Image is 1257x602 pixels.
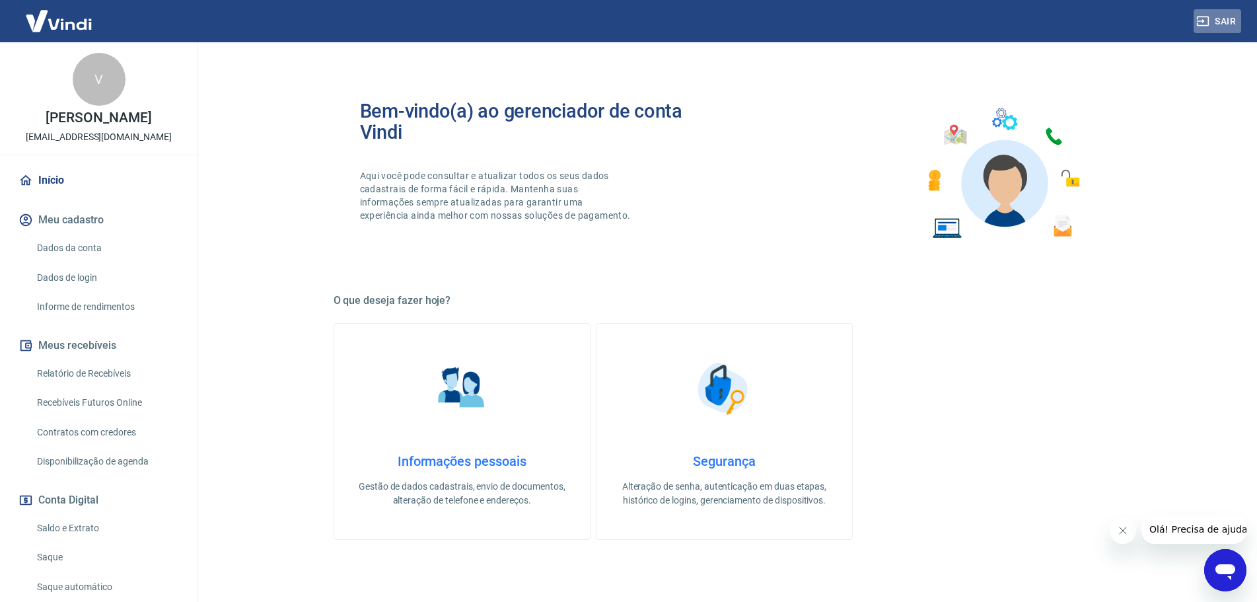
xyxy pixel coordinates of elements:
p: Alteração de senha, autenticação em duas etapas, histórico de logins, gerenciamento de dispositivos. [618,480,831,508]
span: Olá! Precisa de ajuda? [8,9,111,20]
a: Dados de login [32,264,182,291]
p: [EMAIL_ADDRESS][DOMAIN_NAME] [26,130,172,144]
p: Aqui você pode consultar e atualizar todos os seus dados cadastrais de forma fácil e rápida. Mant... [360,169,633,222]
a: Recebíveis Futuros Online [32,389,182,416]
h4: Segurança [618,453,831,469]
a: Contratos com credores [32,419,182,446]
iframe: Fechar mensagem [1110,517,1136,544]
img: Segurança [691,356,757,422]
iframe: Botão para abrir a janela de mensagens [1204,549,1246,591]
h4: Informações pessoais [355,453,569,469]
button: Meu cadastro [16,206,182,235]
div: V [73,53,126,106]
a: Saque automático [32,574,182,601]
a: Relatório de Recebíveis [32,360,182,387]
a: Saldo e Extrato [32,515,182,542]
img: Informações pessoais [429,356,495,422]
iframe: Mensagem da empresa [1141,515,1246,544]
button: Conta Digital [16,486,182,515]
a: Início [16,166,182,195]
img: Vindi [16,1,102,41]
a: SegurançaSegurançaAlteração de senha, autenticação em duas etapas, histórico de logins, gerenciam... [596,323,853,540]
img: Imagem de um avatar masculino com diversos icones exemplificando as funcionalidades do gerenciado... [916,100,1089,246]
button: Sair [1194,9,1241,34]
a: Disponibilização de agenda [32,448,182,475]
a: Dados da conta [32,235,182,262]
p: [PERSON_NAME] [46,111,151,125]
p: Gestão de dados cadastrais, envio de documentos, alteração de telefone e endereços. [355,480,569,508]
a: Saque [32,544,182,571]
button: Meus recebíveis [16,331,182,360]
a: Informe de rendimentos [32,293,182,320]
a: Informações pessoaisInformações pessoaisGestão de dados cadastrais, envio de documentos, alteraçã... [334,323,591,540]
h2: Bem-vindo(a) ao gerenciador de conta Vindi [360,100,725,143]
h5: O que deseja fazer hoje? [334,294,1116,307]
